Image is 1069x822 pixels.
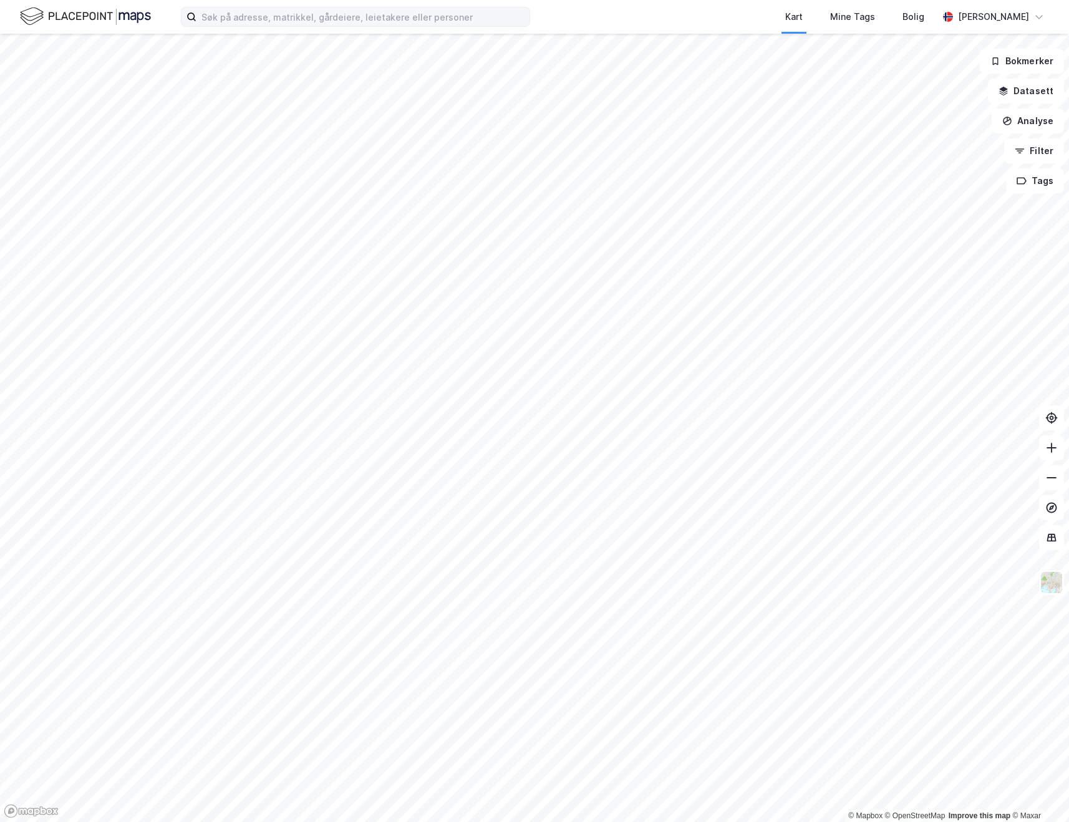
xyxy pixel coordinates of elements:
[1006,168,1064,193] button: Tags
[1004,138,1064,163] button: Filter
[785,9,803,24] div: Kart
[958,9,1029,24] div: [PERSON_NAME]
[949,811,1010,820] a: Improve this map
[830,9,875,24] div: Mine Tags
[1040,571,1063,594] img: Z
[980,49,1064,74] button: Bokmerker
[988,79,1064,104] button: Datasett
[196,7,530,26] input: Søk på adresse, matrikkel, gårdeiere, leietakere eller personer
[1007,762,1069,822] iframe: Chat Widget
[885,811,946,820] a: OpenStreetMap
[992,109,1064,133] button: Analyse
[902,9,924,24] div: Bolig
[848,811,883,820] a: Mapbox
[4,804,59,818] a: Mapbox homepage
[20,6,151,27] img: logo.f888ab2527a4732fd821a326f86c7f29.svg
[1007,762,1069,822] div: Kontrollprogram for chat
